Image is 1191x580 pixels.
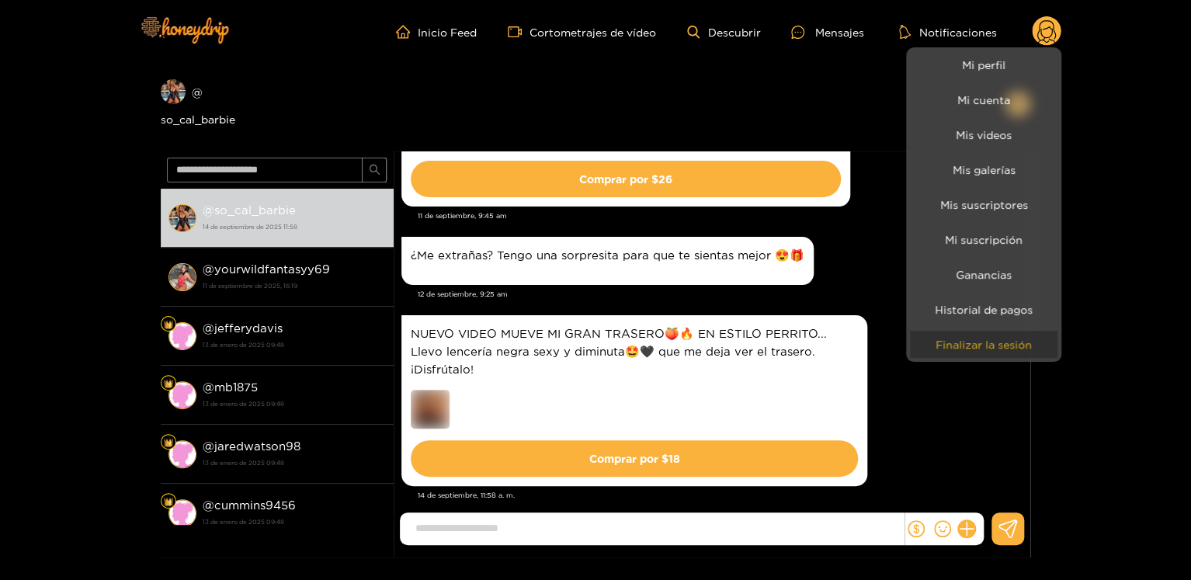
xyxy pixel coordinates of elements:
[910,51,1057,78] a: Mi perfil
[910,86,1057,113] a: Mi cuenta
[910,261,1057,288] a: Ganancias
[957,94,1010,106] font: Mi cuenta
[940,199,1028,210] font: Mis suscriptores
[910,226,1057,253] a: Mi suscripción
[962,59,1005,71] font: Mi perfil
[956,129,1012,141] font: Mis videos
[945,234,1023,245] font: Mi suscripción
[910,296,1057,323] a: Historial de pagos
[910,191,1057,218] a: Mis suscriptores
[956,269,1012,280] font: Ganancias
[910,331,1057,358] button: Finalizar la sesión
[910,121,1057,148] a: Mis videos
[935,304,1033,315] font: Historial de pagos
[910,156,1057,183] a: Mis galerías
[953,164,1016,175] font: Mis galerías
[936,339,1032,350] font: Finalizar la sesión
